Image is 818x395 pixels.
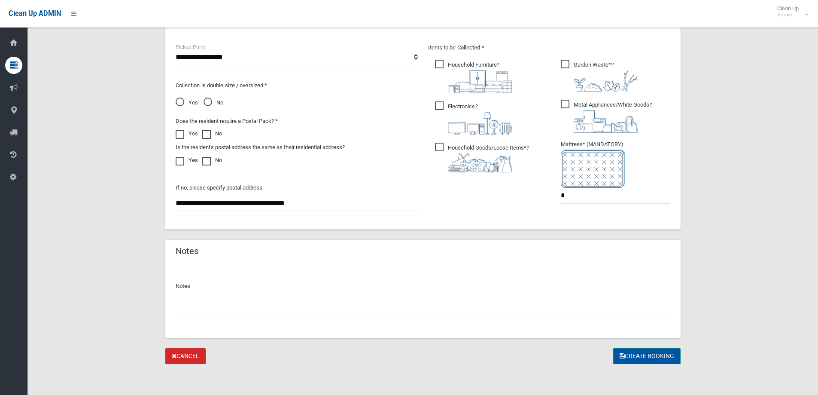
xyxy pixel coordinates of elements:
[176,155,198,165] label: Yes
[176,142,345,153] label: Is the resident's postal address the same as their residential address?
[777,12,799,18] small: Admin
[9,9,61,18] span: Clean Up ADMIN
[561,100,652,133] span: Metal Appliances/White Goods
[204,98,223,108] span: No
[561,60,638,92] span: Garden Waste*
[574,70,638,92] img: 4fd8a5c772b2c999c83690221e5242e0.png
[773,5,807,18] span: Clean Up
[176,98,198,108] span: Yes
[435,143,529,172] span: Household Goods/Loose Items*
[176,281,670,291] p: Notes
[574,61,638,92] i: ?
[165,348,206,364] a: Cancel
[435,60,512,93] span: Household Furniture
[574,101,652,133] i: ?
[448,144,529,172] i: ?
[448,103,512,135] i: ?
[435,101,512,135] span: Electronics
[448,61,512,93] i: ?
[574,110,638,133] img: 36c1b0289cb1767239cdd3de9e694f19.png
[176,129,198,139] label: Yes
[561,141,670,188] span: Mattress* (MANDATORY)
[176,183,262,193] label: If no, please specify postal address
[448,70,512,93] img: aa9efdbe659d29b613fca23ba79d85cb.png
[448,112,512,135] img: 394712a680b73dbc3d2a6a3a7ffe5a07.png
[448,153,512,172] img: b13cc3517677393f34c0a387616ef184.png
[428,43,670,53] p: Items to be Collected *
[176,80,418,91] p: Collection is double size / oversized *
[561,150,625,188] img: e7408bece873d2c1783593a074e5cb2f.png
[202,129,222,139] label: No
[165,243,209,260] header: Notes
[176,116,278,126] label: Does the resident require a Postal Pack? *
[613,348,681,364] button: Create Booking
[202,155,222,165] label: No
